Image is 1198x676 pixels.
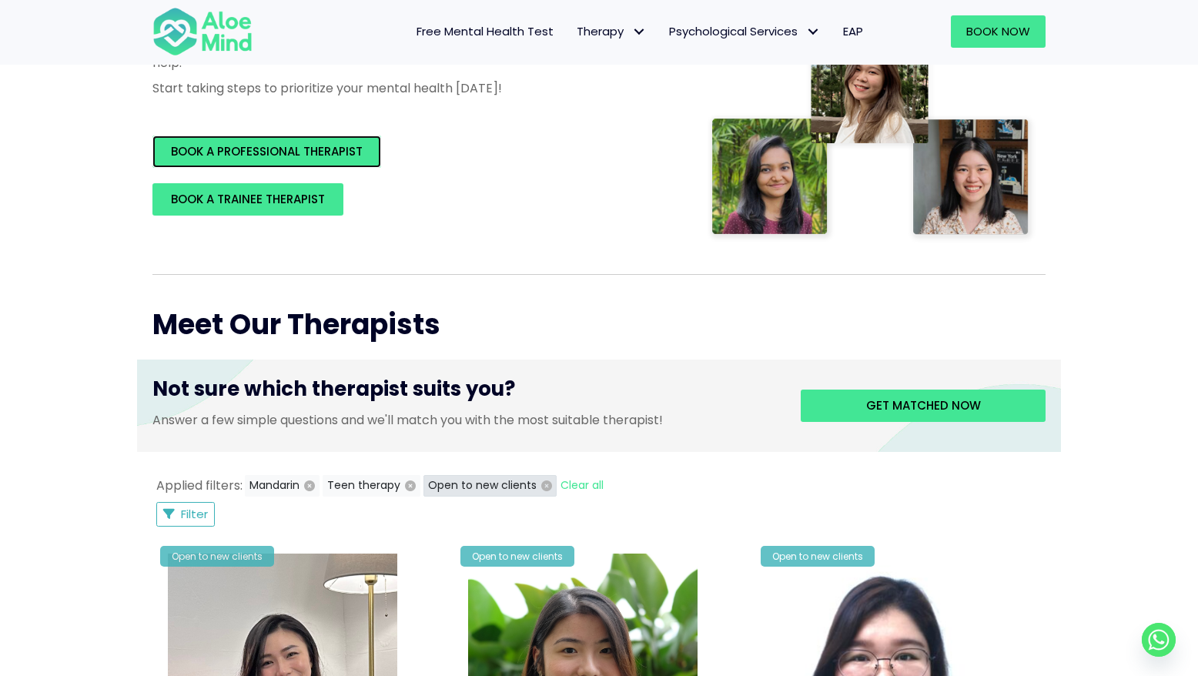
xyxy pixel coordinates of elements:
span: Therapy [577,23,646,39]
span: Free Mental Health Test [417,23,554,39]
span: Therapy: submenu [627,21,650,43]
span: Applied filters: [156,477,243,494]
button: Filter Listings [156,502,215,527]
span: Book Now [966,23,1030,39]
div: Open to new clients [460,546,574,567]
img: Aloe mind Logo [152,6,253,57]
span: Psychological Services: submenu [801,21,824,43]
span: Psychological Services [669,23,820,39]
span: Meet Our Therapists [152,305,440,344]
a: Book Now [951,15,1046,48]
a: Free Mental Health Test [405,15,565,48]
nav: Menu [273,15,875,48]
h3: Not sure which therapist suits you? [152,375,778,410]
a: BOOK A PROFESSIONAL THERAPIST [152,136,381,168]
span: Get matched now [866,397,981,413]
div: Open to new clients [761,546,875,567]
span: BOOK A TRAINEE THERAPIST [171,191,325,207]
div: Open to new clients [160,546,274,567]
span: EAP [843,23,863,39]
button: Teen therapy [323,475,420,497]
span: BOOK A PROFESSIONAL THERAPIST [171,143,363,159]
a: Whatsapp [1142,623,1176,657]
p: Start taking steps to prioritize your mental health [DATE]! [152,79,676,97]
a: EAP [832,15,875,48]
button: Open to new clients [423,475,557,497]
p: Answer a few simple questions and we'll match you with the most suitable therapist! [152,411,778,429]
span: Filter [181,506,208,522]
button: Clear all [560,475,604,497]
a: Get matched now [801,390,1046,422]
a: TherapyTherapy: submenu [565,15,658,48]
a: BOOK A TRAINEE THERAPIST [152,183,343,216]
button: Mandarin [245,475,320,497]
a: Psychological ServicesPsychological Services: submenu [658,15,832,48]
